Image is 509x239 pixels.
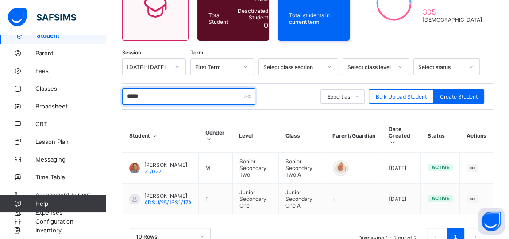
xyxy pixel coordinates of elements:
td: [DATE] [382,153,421,184]
th: Level [232,119,279,153]
th: Student [123,119,199,153]
span: Bulk Upload Student [376,93,427,100]
span: Lesson Plan [35,138,106,145]
span: Total students in current term [289,12,339,25]
span: Configuration [35,218,106,225]
div: Select class section [263,64,322,70]
span: [PERSON_NAME] [144,193,192,199]
td: M [199,153,233,184]
span: 21/027 [144,168,162,175]
span: 305 [423,8,482,16]
span: Classes [35,85,106,92]
td: F [199,184,233,215]
span: [DEMOGRAPHIC_DATA] [423,16,482,23]
span: [PERSON_NAME] [144,162,187,168]
div: Select status [418,64,463,70]
div: Select class level [347,64,393,70]
span: Parent [35,50,106,57]
span: Export as [328,93,350,100]
span: CBT [35,120,106,127]
span: active [431,195,449,201]
td: [DATE] [382,184,421,215]
td: Junior Secondary One A [279,184,326,215]
span: Help [35,200,106,207]
span: Term [190,50,203,56]
span: Session [122,50,141,56]
span: Fees [35,67,106,74]
i: Sort in Ascending Order [389,139,396,146]
th: Status [421,119,460,153]
span: Messaging [35,156,106,163]
i: Sort in Ascending Order [205,136,213,143]
div: Total Student [206,10,235,27]
img: safsims [8,8,76,27]
td: Junior Secondary One [232,184,279,215]
span: Assessment Format [35,191,106,198]
div: [DATE]-[DATE] [127,64,170,70]
th: Date Created [382,119,421,153]
span: Create Student [440,93,478,100]
td: Senior Secondary Two A [279,153,326,184]
span: active [431,164,449,170]
th: Actions [460,119,493,153]
span: Broadsheet [35,103,106,110]
span: Deactivated Student [238,8,268,21]
button: Open asap [478,208,505,235]
span: Inventory [35,227,106,234]
i: Sort in Ascending Order [151,132,159,139]
th: Parent/Guardian [326,119,382,153]
span: ADSU/25/JSS1/17A [144,199,192,206]
td: Senior Secondary Two [232,153,279,184]
span: 0 [264,21,268,30]
div: First Term [195,64,238,70]
th: Gender [199,119,233,153]
th: Class [279,119,326,153]
span: Time Table [35,173,106,181]
span: Student [37,32,106,39]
